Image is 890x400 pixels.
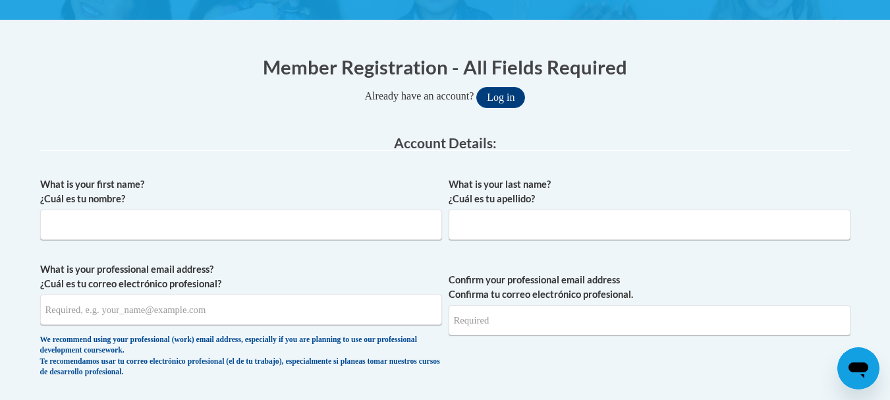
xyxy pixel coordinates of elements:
span: Account Details: [394,134,497,151]
label: What is your professional email address? ¿Cuál es tu correo electrónico profesional? [40,262,442,291]
label: What is your last name? ¿Cuál es tu apellido? [449,177,850,206]
input: Metadata input [40,295,442,325]
iframe: Button to launch messaging window [837,347,879,389]
h1: Member Registration - All Fields Required [40,53,850,80]
div: We recommend using your professional (work) email address, especially if you are planning to use ... [40,335,442,378]
input: Metadata input [40,210,442,240]
input: Metadata input [449,210,850,240]
label: What is your first name? ¿Cuál es tu nombre? [40,177,442,206]
span: Already have an account? [365,90,474,101]
input: Required [449,305,850,335]
label: Confirm your professional email address Confirma tu correo electrónico profesional. [449,273,850,302]
button: Log in [476,87,525,108]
